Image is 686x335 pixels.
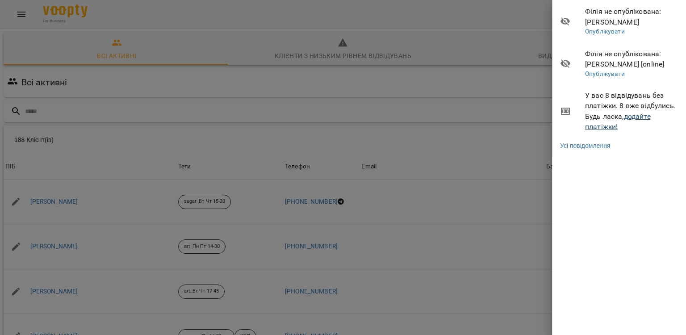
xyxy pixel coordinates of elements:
a: Опублікувати [585,70,625,77]
a: Усі повідомлення [560,141,610,150]
span: Філія не опублікована : [PERSON_NAME] [585,6,679,27]
span: У вас 8 відвідувань без платіжки. 8 вже відбулись. Будь ласка, [585,90,679,132]
span: Філія не опублікована : [PERSON_NAME] [online] [585,49,679,70]
a: Опублікувати [585,28,625,35]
